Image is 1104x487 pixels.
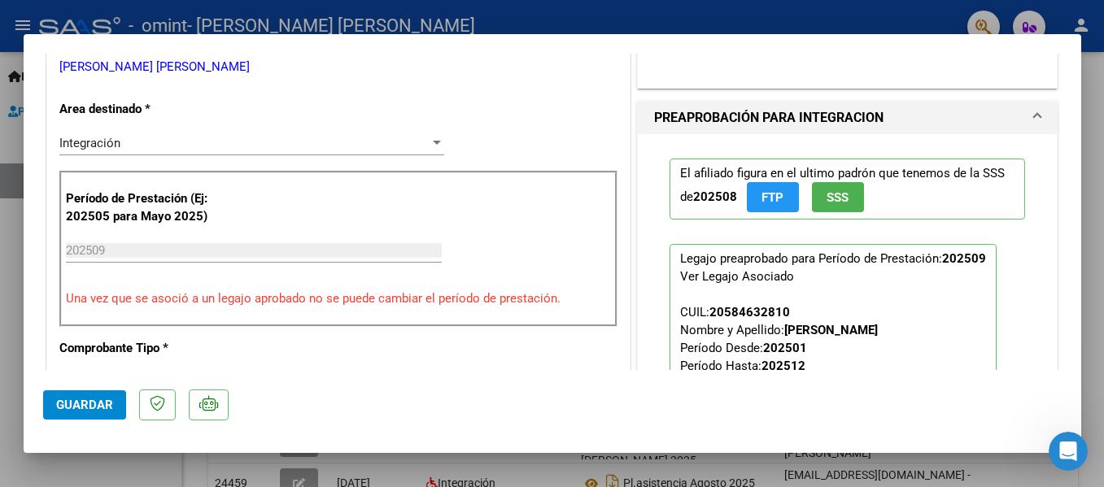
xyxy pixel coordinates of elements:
span: Inicio [64,378,99,389]
div: Ver Legajo Asociado [680,267,794,285]
strong: 202512 [761,359,805,373]
p: El afiliado figura en el ultimo padrón que tenemos de la SSS de [670,159,1026,220]
div: Cerrar [280,26,309,55]
div: Envíanos un mensaje [16,219,309,263]
strong: [PERSON_NAME] [784,323,878,337]
strong: 202501 [763,341,807,355]
p: Necesitás ayuda? [33,171,293,198]
span: Mensajes [217,378,270,389]
div: Envíanos un mensaje [33,233,272,250]
mat-expansion-panel-header: PREAPROBACIÓN PARA INTEGRACION [638,102,1058,134]
strong: 202508 [693,189,737,204]
span: CUIL: Nombre y Apellido: Período Desde: Período Hasta: Admite Dependencia: [680,305,878,409]
p: [PERSON_NAME] [PERSON_NAME] [59,58,617,76]
button: Mensajes [163,337,325,402]
button: Guardar [43,390,126,420]
span: Integración [59,136,120,150]
button: SSS [812,182,864,212]
p: Una vez que se asoció a un legajo aprobado no se puede cambiar el período de prestación. [66,289,611,308]
div: 20584632810 [709,303,790,321]
button: FTP [747,182,799,212]
p: Area destinado * [59,100,227,119]
p: Comprobante Tipo * [59,339,227,358]
h1: PREAPROBACIÓN PARA INTEGRACION [654,108,884,128]
span: FTP [761,190,783,205]
p: Legajo preaprobado para Período de Prestación: [670,244,997,460]
iframe: Intercom live chat [1049,432,1088,471]
p: Hola! [PERSON_NAME] [33,115,293,171]
strong: 202509 [942,251,986,266]
span: Guardar [56,398,113,412]
p: Período de Prestación (Ej: 202505 para Mayo 2025) [66,189,229,226]
span: SSS [827,190,849,205]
